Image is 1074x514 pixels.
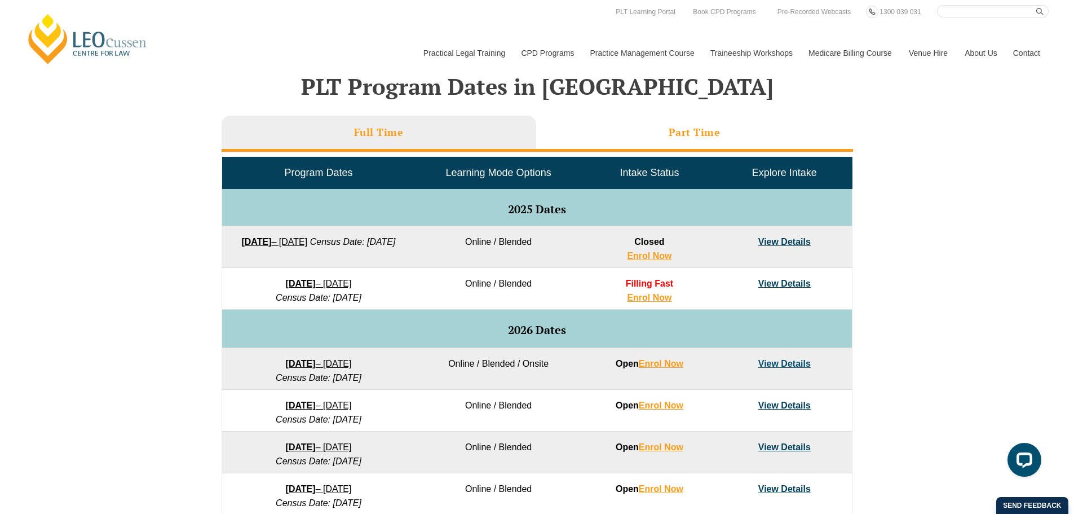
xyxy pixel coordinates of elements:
[758,442,811,452] a: View Details
[752,167,817,178] span: Explore Intake
[310,237,396,247] em: Census Date: [DATE]
[758,279,811,288] a: View Details
[639,359,683,368] a: Enrol Now
[620,167,679,178] span: Intake Status
[879,8,921,16] span: 1300 039 031
[415,348,582,390] td: Online / Blended / Onsite
[25,12,150,65] a: [PERSON_NAME] Centre for Law
[616,442,683,452] strong: Open
[286,484,352,494] a: [DATE]– [DATE]
[241,237,307,247] a: [DATE]– [DATE]
[508,201,566,217] span: 2025 Dates
[1005,29,1049,77] a: Contact
[508,322,566,337] span: 2026 Dates
[415,226,582,268] td: Online / Blended
[415,268,582,310] td: Online / Blended
[286,359,316,368] strong: [DATE]
[613,6,678,18] a: PLT Learning Portal
[616,484,683,494] strong: Open
[758,484,811,494] a: View Details
[446,167,551,178] span: Learning Mode Options
[877,6,923,18] a: 1300 039 031
[582,29,702,77] a: Practice Management Course
[956,29,1005,77] a: About Us
[276,373,361,383] em: Census Date: [DATE]
[639,484,683,494] a: Enrol Now
[758,237,811,247] a: View Details
[276,415,361,424] em: Census Date: [DATE]
[286,484,316,494] strong: [DATE]
[286,401,316,410] strong: [DATE]
[627,251,671,261] a: Enrol Now
[800,29,900,77] a: Medicare Billing Course
[775,6,854,18] a: Pre-Recorded Webcasts
[415,390,582,432] td: Online / Blended
[286,401,352,410] a: [DATE]– [DATE]
[512,29,581,77] a: CPD Programs
[669,126,721,139] h3: Part Time
[758,359,811,368] a: View Details
[627,293,671,302] a: Enrol Now
[276,293,361,302] em: Census Date: [DATE]
[634,237,664,247] span: Closed
[690,6,758,18] a: Book CPD Programs
[216,74,859,99] h2: PLT Program Dates in [GEOGRAPHIC_DATA]
[286,442,352,452] a: [DATE]– [DATE]
[415,29,513,77] a: Practical Legal Training
[702,29,800,77] a: Traineeship Workshops
[276,498,361,508] em: Census Date: [DATE]
[639,442,683,452] a: Enrol Now
[616,359,683,368] strong: Open
[758,401,811,410] a: View Details
[900,29,956,77] a: Venue Hire
[998,438,1046,486] iframe: LiveChat chat widget
[639,401,683,410] a: Enrol Now
[241,237,271,247] strong: [DATE]
[276,456,361,466] em: Census Date: [DATE]
[286,442,316,452] strong: [DATE]
[616,401,683,410] strong: Open
[286,359,352,368] a: [DATE]– [DATE]
[284,167,352,178] span: Program Dates
[286,279,352,288] a: [DATE]– [DATE]
[286,279,316,288] strong: [DATE]
[354,126,404,139] h3: Full Time
[626,279,673,288] span: Filling Fast
[415,432,582,473] td: Online / Blended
